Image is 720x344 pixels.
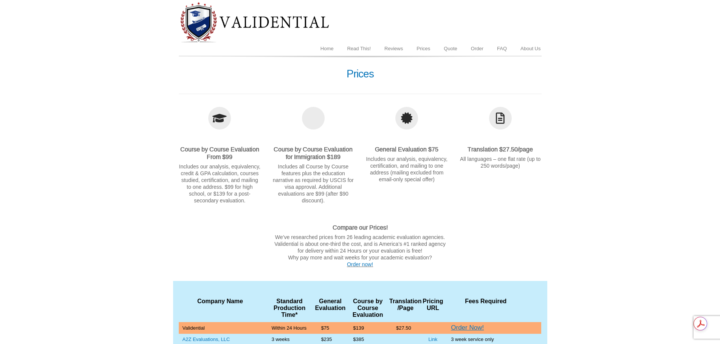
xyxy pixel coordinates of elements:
th: Pricing URL [421,294,444,322]
a: Home [314,42,341,56]
a: A2Z Evaluations, LLC [183,336,230,342]
p: We’ve researched prices from 26 leading academic evaluation agencies. Validential is about one-th... [179,234,542,268]
a: Order now! [347,261,373,267]
p: Includes all Course by Course features plus the education narrative as required by USCIS for visa... [272,163,355,204]
strong: Translation $27.50/page [468,146,533,153]
strong: Course by Course Evaluation for Immigration $189 [274,146,353,160]
iframe: LiveChat chat widget [572,74,720,344]
a: Read This! [340,42,378,56]
div: Fees Required [444,298,527,305]
td: Within 24 Hours [265,322,314,334]
p: Includes our analysis, equivalency, credit & GPA calculation, courses studied, certification, and... [179,163,261,204]
a: About Us [514,42,547,56]
h1: Prices [179,68,542,80]
td: Validential [179,322,265,334]
a: Reviews [378,42,410,56]
th: Translation /Page [389,294,421,322]
td: $75 [314,322,346,334]
td: $27.50 [389,322,421,334]
td: $139 [346,322,389,334]
a: Link [428,336,437,342]
a: Quote [437,42,464,56]
a: Order [464,42,490,56]
strong: Course by Course Evaluation From $99 [180,146,259,160]
th: Standard Production Time* [265,294,314,322]
p: Includes our analysis, equivalency, certification, and mailing to one address (mailing excluded f... [366,156,448,183]
a: Order Now! [451,324,484,331]
div: Company Name [183,298,258,305]
strong: General Evaluation $75 [375,146,438,153]
img: Diploma Evaluation Service [179,2,330,43]
a: Prices [410,42,437,56]
strong: Compare our Prices! [333,224,388,231]
th: Course by Course Evaluation [346,294,389,322]
a: FAQ [490,42,514,56]
th: General Evaluation [314,294,346,322]
p: All languages – one flat rate (up to 250 words/page) [459,156,542,169]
